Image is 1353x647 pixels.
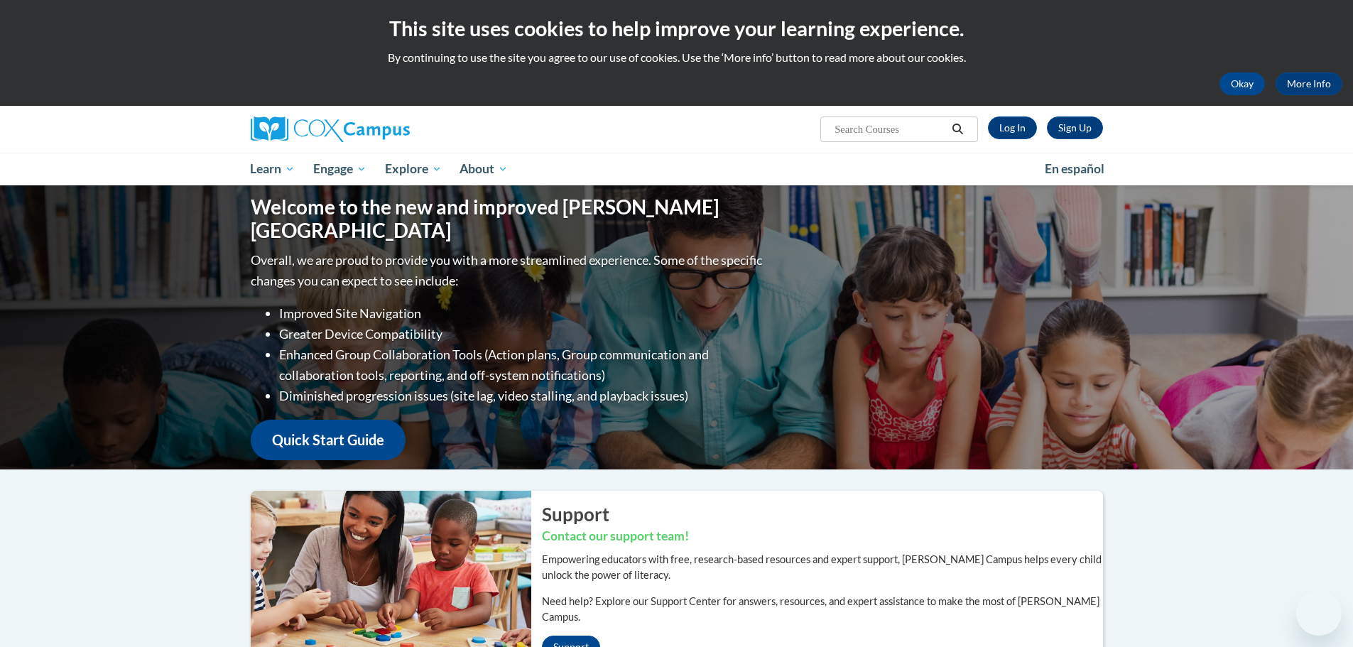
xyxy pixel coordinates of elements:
span: Engage [313,161,366,178]
button: Okay [1219,72,1265,95]
button: Search [947,121,968,138]
a: Explore [376,153,451,185]
li: Diminished progression issues (site lag, video stalling, and playback issues) [279,386,766,406]
h3: Contact our support team! [542,528,1103,545]
p: Need help? Explore our Support Center for answers, resources, and expert assistance to make the m... [542,594,1103,625]
a: Cox Campus [251,116,521,142]
p: By continuing to use the site you agree to our use of cookies. Use the ‘More info’ button to read... [11,50,1342,65]
a: Engage [304,153,376,185]
div: Main menu [229,153,1124,185]
a: Register [1047,116,1103,139]
a: Learn [241,153,305,185]
h1: Welcome to the new and improved [PERSON_NAME][GEOGRAPHIC_DATA] [251,195,766,243]
span: Learn [250,161,295,178]
img: Cox Campus [251,116,410,142]
input: Search Courses [833,121,947,138]
a: More Info [1276,72,1342,95]
a: En español [1036,154,1114,184]
p: Empowering educators with free, research-based resources and expert support, [PERSON_NAME] Campus... [542,552,1103,583]
h2: This site uses cookies to help improve your learning experience. [11,14,1342,43]
h2: Support [542,501,1103,527]
span: Explore [385,161,442,178]
a: Quick Start Guide [251,420,406,460]
li: Enhanced Group Collaboration Tools (Action plans, Group communication and collaboration tools, re... [279,344,766,386]
li: Greater Device Compatibility [279,324,766,344]
iframe: Button to launch messaging window [1296,590,1342,636]
a: About [450,153,517,185]
p: Overall, we are proud to provide you with a more streamlined experience. Some of the specific cha... [251,250,766,291]
span: En español [1045,161,1104,176]
span: About [460,161,508,178]
a: Log In [988,116,1037,139]
li: Improved Site Navigation [279,303,766,324]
